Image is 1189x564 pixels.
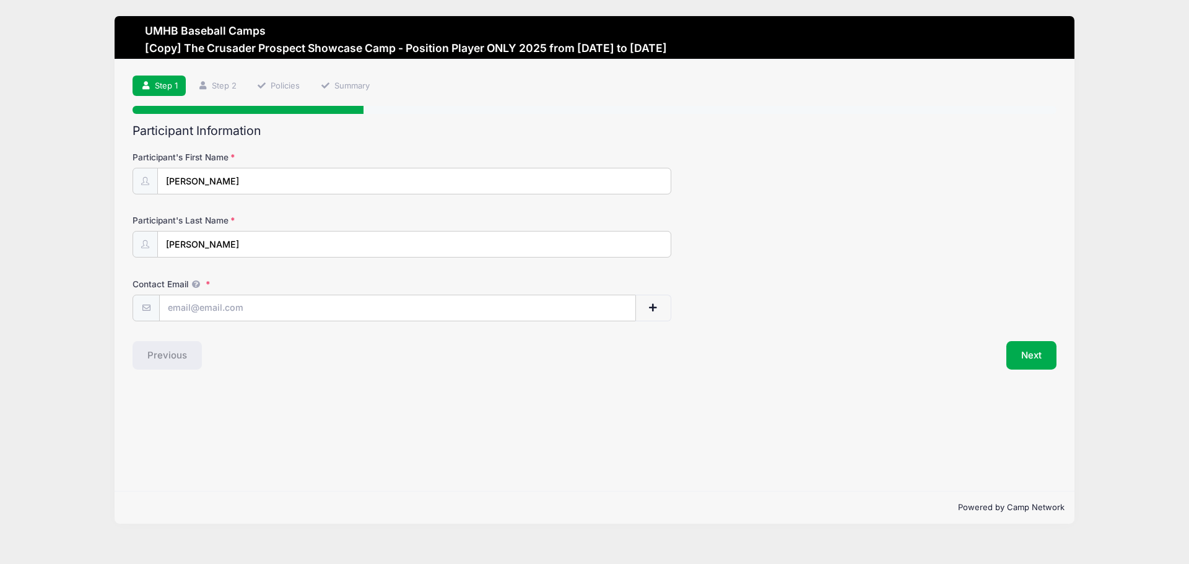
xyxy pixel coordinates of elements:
[133,278,440,290] label: Contact Email
[189,76,245,96] a: Step 2
[133,76,186,96] a: Step 1
[124,501,1065,514] p: Powered by Camp Network
[145,24,667,37] h3: UMHB Baseball Camps
[312,76,378,96] a: Summary
[157,231,671,258] input: Participant's Last Name
[133,151,440,163] label: Participant's First Name
[1006,341,1056,370] button: Next
[133,124,1056,138] h2: Participant Information
[157,168,671,194] input: Participant's First Name
[133,214,440,227] label: Participant's Last Name
[159,295,636,321] input: email@email.com
[249,76,308,96] a: Policies
[145,41,667,54] h3: [Copy] The Crusader Prospect Showcase Camp - Position Player ONLY 2025 from [DATE] to [DATE]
